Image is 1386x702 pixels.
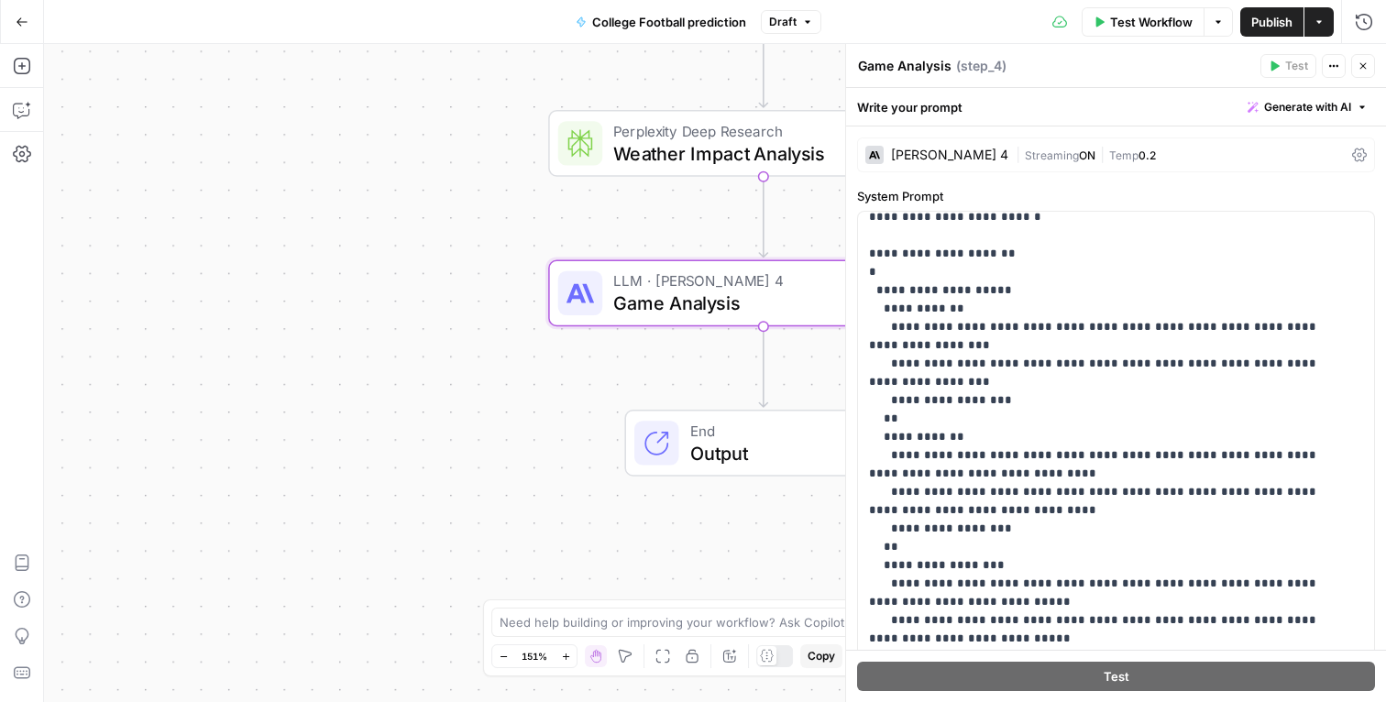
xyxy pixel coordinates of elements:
[1110,13,1193,31] span: Test Workflow
[690,439,879,466] span: Output
[857,662,1375,691] button: Test
[769,14,797,30] span: Draft
[548,260,978,327] div: LLM · [PERSON_NAME] 4Game AnalysisStep 4
[690,420,879,442] span: End
[1016,145,1025,163] span: |
[1260,54,1316,78] button: Test
[1025,148,1079,162] span: Streaming
[759,326,767,407] g: Edge from step_4 to end
[1285,58,1308,74] span: Test
[548,410,978,477] div: EndOutput
[857,187,1375,205] label: System Prompt
[1079,148,1095,162] span: ON
[956,57,1006,75] span: ( step_4 )
[1082,7,1204,37] button: Test Workflow
[1251,13,1292,31] span: Publish
[1240,7,1303,37] button: Publish
[858,57,951,75] textarea: Game Analysis
[1138,148,1156,162] span: 0.2
[613,269,900,291] span: LLM · [PERSON_NAME] 4
[1109,148,1138,162] span: Temp
[522,649,547,664] span: 151%
[800,644,842,668] button: Copy
[565,7,757,37] button: College Football prediction
[613,120,899,142] span: Perplexity Deep Research
[761,10,821,34] button: Draft
[891,148,1008,161] div: [PERSON_NAME] 4
[1104,667,1129,686] span: Test
[613,289,900,316] span: Game Analysis
[613,139,899,167] span: Weather Impact Analysis
[808,648,835,664] span: Copy
[1095,145,1109,163] span: |
[548,110,978,177] div: Perplexity Deep ResearchWeather Impact AnalysisStep 11
[1240,95,1375,119] button: Generate with AI
[1264,99,1351,115] span: Generate with AI
[592,13,746,31] span: College Football prediction
[846,88,1386,126] div: Write your prompt
[759,177,767,258] g: Edge from step_11 to step_4
[759,27,767,107] g: Edge from step_10 to step_11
